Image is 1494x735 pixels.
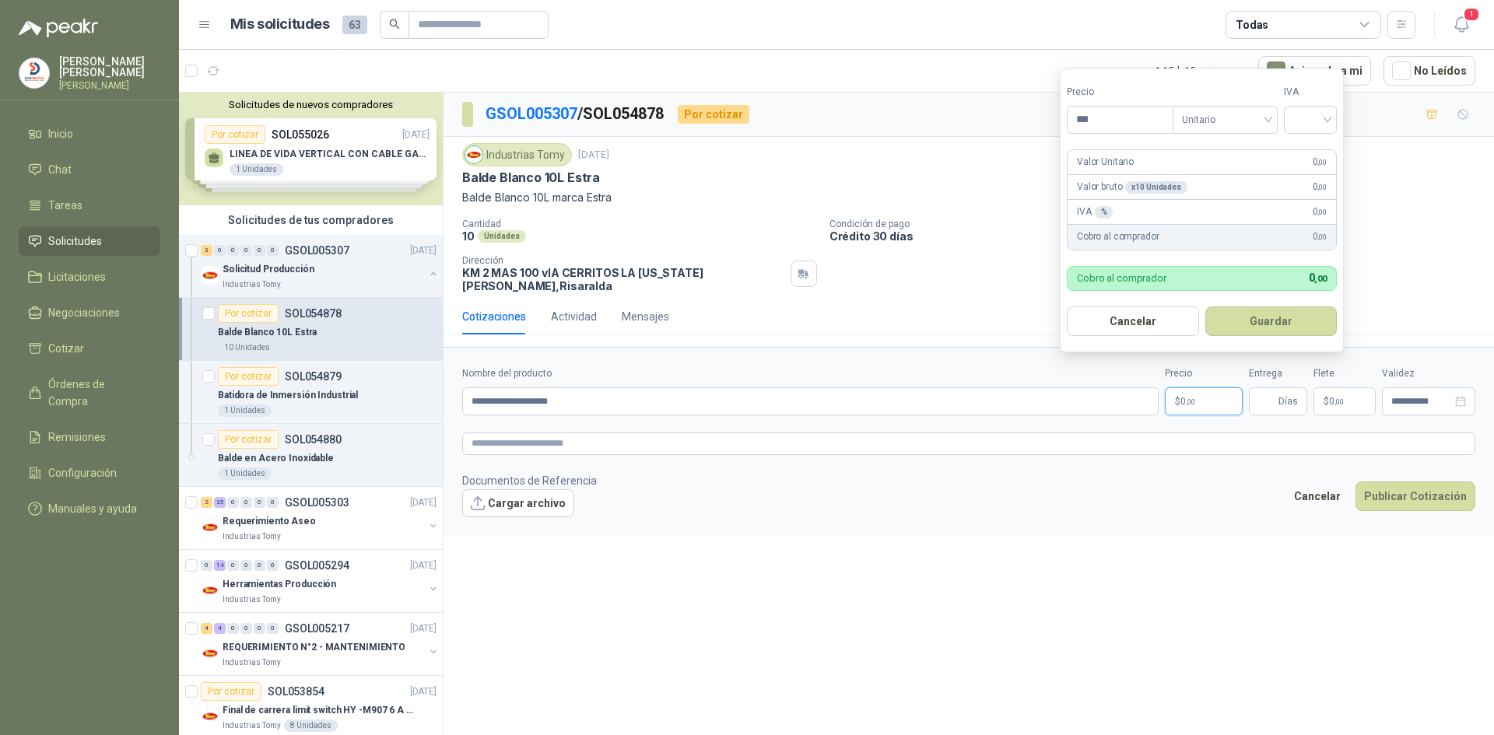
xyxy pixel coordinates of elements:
span: ,00 [1314,274,1327,284]
p: Cobro al comprador [1077,274,1166,284]
span: Solicitudes [48,233,102,250]
button: Publicar Cotización [1355,481,1475,511]
div: 25 [214,497,226,508]
button: Guardar [1205,306,1338,336]
div: 3 [201,245,212,256]
p: Industrias Tomy [223,656,281,669]
div: 0 [267,245,279,256]
span: ,00 [1186,397,1195,406]
span: Remisiones [48,429,106,446]
a: Negociaciones [19,298,160,327]
div: 0 [254,560,265,571]
div: 1 - 15 de 15 [1156,58,1246,83]
a: Tareas [19,191,160,220]
a: 2 25 0 0 0 0 GSOL005303[DATE] Company LogoRequerimiento AseoIndustrias Tomy [201,493,440,543]
span: ,00 [1334,397,1344,406]
div: 8 Unidades [284,719,338,732]
span: Inicio [48,125,73,142]
div: Por cotizar [201,682,261,701]
div: 0 [254,497,265,508]
span: ,00 [1317,158,1327,166]
div: 14 [214,560,226,571]
div: Actividad [551,308,597,325]
span: 0 [1313,230,1327,245]
p: Industrias Tomy [223,530,281,543]
span: Licitaciones [48,268,106,285]
h1: Mis solicitudes [230,13,330,36]
a: Configuración [19,458,160,488]
p: SOL054879 [285,371,342,382]
p: Balde Blanco 10L marca Estra [462,189,1475,206]
p: GSOL005307 [285,245,349,256]
div: 0 [227,245,239,256]
span: 0 [1313,155,1327,170]
label: IVA [1284,85,1337,100]
a: Chat [19,155,160,184]
div: 1 Unidades [218,404,272,417]
span: 0 [1313,205,1327,219]
div: 2 [201,497,212,508]
label: Precio [1165,366,1243,381]
p: [PERSON_NAME] [59,81,160,90]
span: 1 [1463,7,1480,22]
button: Solicitudes de nuevos compradores [185,99,437,110]
div: 0 [227,560,239,571]
p: Balde en Acero Inoxidable [218,451,334,466]
div: 0 [240,560,252,571]
span: $ [1324,397,1329,406]
a: Cotizar [19,334,160,363]
p: Solicitud Producción [223,262,314,277]
p: Cobro al comprador [1077,230,1159,245]
a: Por cotizarSOL054879Batidora de Inmersión Industrial1 Unidades [179,361,443,424]
div: Por cotizar [218,304,279,323]
button: 1 [1447,11,1475,39]
div: 1 Unidades [218,467,272,480]
a: 4 4 0 0 0 0 GSOL005217[DATE] Company LogoREQUERIMIENTO N°2 - MANTENIMIENTOIndustrias Tomy [201,619,440,669]
a: Órdenes de Compra [19,369,160,416]
span: 0 [1313,180,1327,194]
span: ,00 [1317,183,1327,191]
span: Cotizar [48,340,84,357]
p: Balde Blanco 10L Estra [462,170,600,186]
p: Condición de pago [829,219,1488,229]
p: / SOL054878 [486,102,665,126]
div: Por cotizar [678,105,749,124]
span: 0 [1329,397,1344,406]
img: Company Logo [201,518,219,537]
div: Solicitudes de nuevos compradoresPor cotizarSOL055026[DATE] LINEA DE VIDA VERTICAL CON CABLE GALV... [179,93,443,205]
div: Todas [1236,16,1268,33]
div: Por cotizar [218,367,279,386]
span: Días [1278,388,1298,415]
a: 3 0 0 0 0 0 GSOL005307[DATE] Company LogoSolicitud ProducciónIndustrias Tomy [201,241,440,291]
div: Unidades [478,230,526,243]
div: % [1095,206,1113,219]
div: 4 [214,623,226,634]
p: [DATE] [410,243,437,258]
div: 0 [254,245,265,256]
label: Validez [1382,366,1475,381]
p: REQUERIMIENTO N°2 - MANTENIMIENTO [223,640,405,655]
span: Chat [48,161,72,178]
p: [PERSON_NAME] [PERSON_NAME] [59,56,160,78]
span: Unitario [1182,108,1268,131]
p: SOL054880 [285,434,342,445]
p: Balde Blanco 10L Estra [218,325,317,340]
p: Dirección [462,255,784,266]
span: ,00 [1317,233,1327,242]
p: Documentos de Referencia [462,472,597,489]
div: Por cotizar [218,430,279,449]
p: Industrias Tomy [223,593,281,606]
p: IVA [1077,205,1113,219]
p: SOL053854 [268,686,324,697]
p: GSOL005303 [285,497,349,508]
a: Licitaciones [19,262,160,292]
img: Company Logo [201,707,219,726]
div: 0 [240,497,252,508]
a: Por cotizarSOL054878Balde Blanco 10L Estra10 Unidades [179,298,443,361]
div: Cotizaciones [462,308,526,325]
button: Cargar archivo [462,489,574,517]
button: Cancelar [1067,306,1199,336]
div: 0 [227,497,239,508]
p: [DATE] [410,558,437,573]
img: Company Logo [465,146,482,163]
